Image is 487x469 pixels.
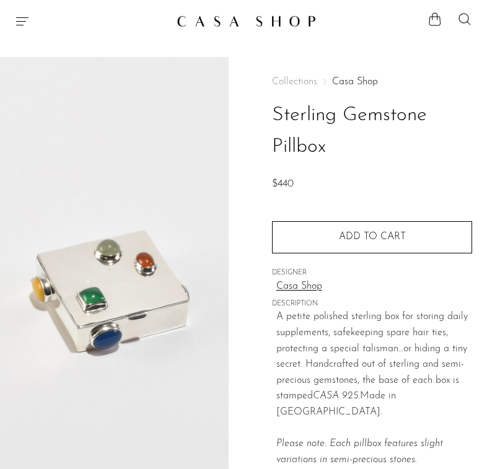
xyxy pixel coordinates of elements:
a: Casa Shop [276,279,472,295]
button: Menu [15,14,30,28]
nav: Breadcrumbs [272,77,472,87]
span: DESCRIPTION [272,299,472,310]
span: $440 [272,179,294,189]
a: Casa Shop [332,77,378,87]
button: Add to cart [272,221,472,253]
span: Collections [272,77,317,87]
h1: Sterling Gemstone Pillbox [272,100,472,163]
span: Add to cart [339,232,406,242]
span: DESIGNER [272,268,472,279]
em: CASA 925. [313,391,360,401]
